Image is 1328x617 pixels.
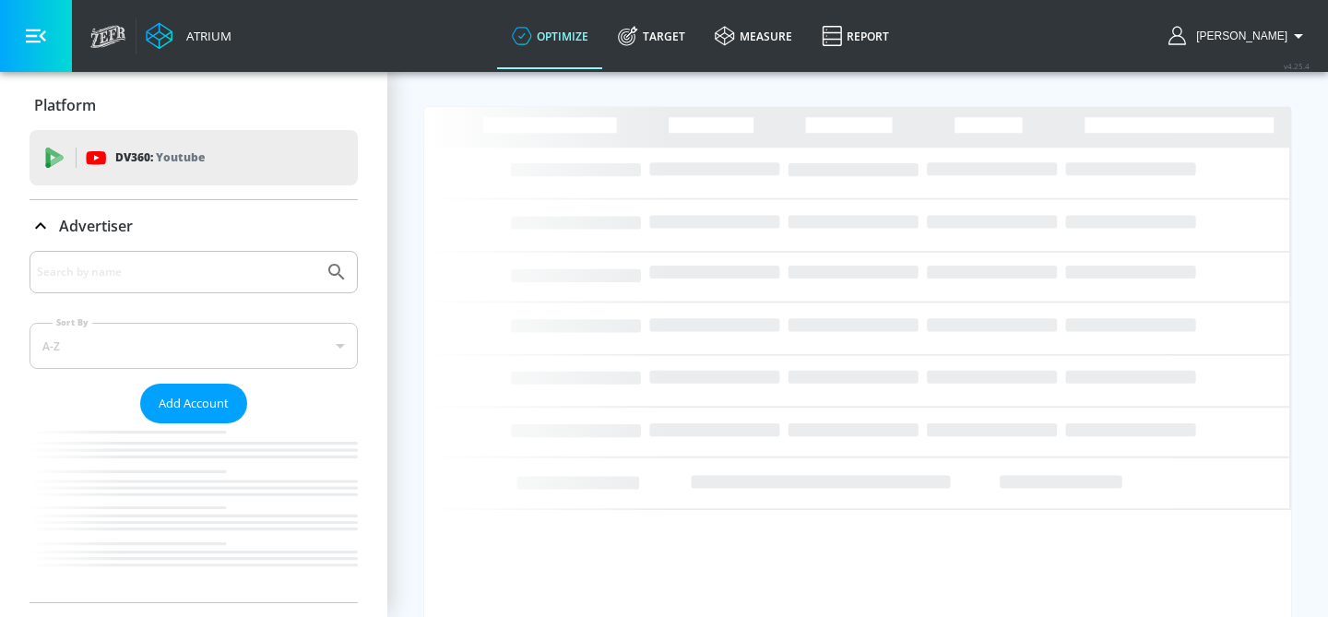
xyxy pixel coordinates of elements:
[1284,61,1310,71] span: v 4.25.4
[37,260,316,284] input: Search by name
[30,200,358,252] div: Advertiser
[497,3,603,69] a: optimize
[30,323,358,369] div: A-Z
[34,95,96,115] p: Platform
[179,28,231,44] div: Atrium
[30,130,358,185] div: DV360: Youtube
[603,3,700,69] a: Target
[30,79,358,131] div: Platform
[59,216,133,236] p: Advertiser
[115,148,205,168] p: DV360:
[140,384,247,423] button: Add Account
[156,148,205,167] p: Youtube
[700,3,807,69] a: measure
[807,3,904,69] a: Report
[30,251,358,602] div: Advertiser
[1189,30,1287,42] span: login as: wayne.auduong@zefr.com
[159,393,229,414] span: Add Account
[146,22,231,50] a: Atrium
[53,316,92,328] label: Sort By
[1168,25,1310,47] button: [PERSON_NAME]
[30,423,358,602] nav: list of Advertiser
